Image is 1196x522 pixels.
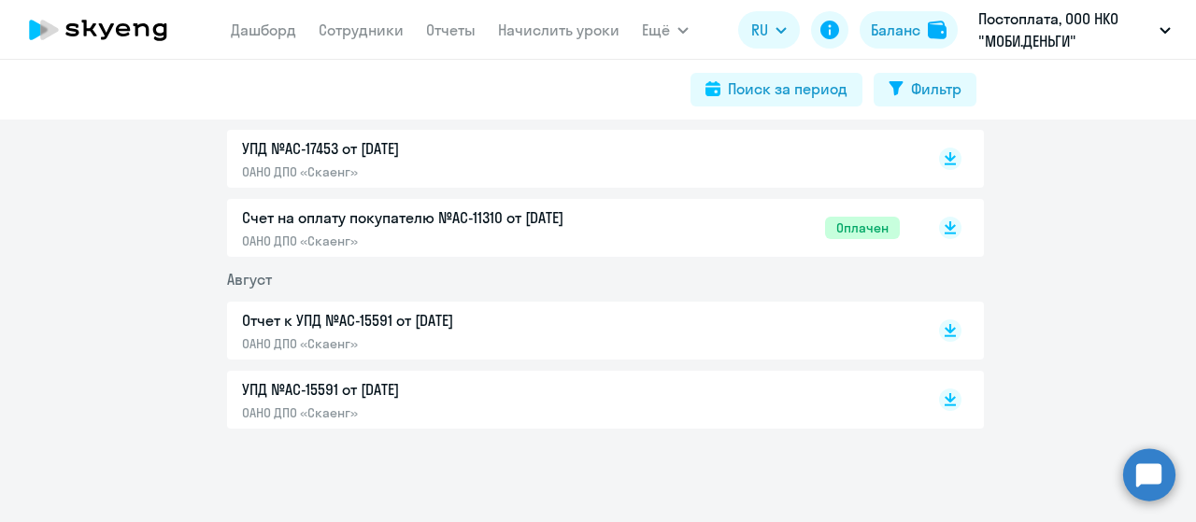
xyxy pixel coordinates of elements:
p: ОАНО ДПО «Скаенг» [242,335,634,352]
a: УПД №AC-17453 от [DATE]ОАНО ДПО «Скаенг» [242,137,900,180]
a: УПД №AC-15591 от [DATE]ОАНО ДПО «Скаенг» [242,378,900,421]
p: ОАНО ДПО «Скаенг» [242,404,634,421]
span: Оплачен [825,217,900,239]
a: Отчеты [426,21,476,39]
p: УПД №AC-15591 от [DATE] [242,378,634,401]
p: Постоплата, ООО НКО "МОБИ.ДЕНЬГИ" [978,7,1152,52]
p: Отчет к УПД №AC-15591 от [DATE] [242,309,634,332]
div: Поиск за период [728,78,847,100]
button: Ещё [642,11,689,49]
a: Начислить уроки [498,21,619,39]
a: Сотрудники [319,21,404,39]
button: Фильтр [874,73,976,106]
p: УПД №AC-17453 от [DATE] [242,137,634,160]
button: Поиск за период [691,73,862,106]
a: Отчет к УПД №AC-15591 от [DATE]ОАНО ДПО «Скаенг» [242,309,900,352]
a: Счет на оплату покупателю №AC-11310 от [DATE]ОАНО ДПО «Скаенг»Оплачен [242,206,900,249]
p: ОАНО ДПО «Скаенг» [242,163,634,180]
button: RU [738,11,800,49]
button: Балансbalance [860,11,958,49]
div: Баланс [871,19,920,41]
button: Постоплата, ООО НКО "МОБИ.ДЕНЬГИ" [969,7,1180,52]
p: ОАНО ДПО «Скаенг» [242,233,634,249]
img: balance [928,21,947,39]
span: Ещё [642,19,670,41]
span: RU [751,19,768,41]
div: Фильтр [911,78,961,100]
a: Дашборд [231,21,296,39]
span: Август [227,270,272,289]
p: Счет на оплату покупателю №AC-11310 от [DATE] [242,206,634,229]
